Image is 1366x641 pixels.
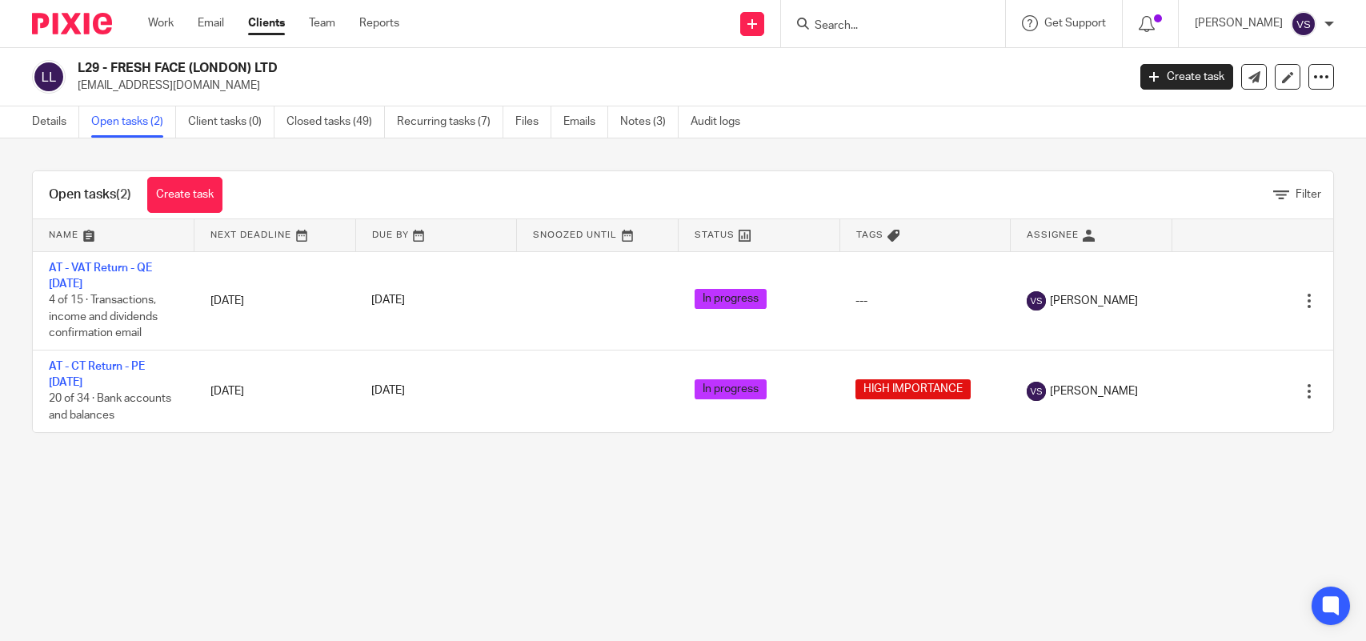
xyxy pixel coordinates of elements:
span: Tags [856,230,883,239]
a: Clients [248,15,285,31]
a: Open tasks (2) [91,106,176,138]
img: svg%3E [1027,382,1046,401]
a: Team [309,15,335,31]
span: Snoozed Until [533,230,617,239]
input: Search [813,19,957,34]
a: Details [32,106,79,138]
span: 4 of 15 · Transactions, income and dividends confirmation email [49,294,158,339]
img: svg%3E [1291,11,1316,37]
td: [DATE] [194,251,356,350]
a: AT - VAT Return - QE [DATE] [49,262,152,290]
a: Notes (3) [620,106,679,138]
a: Create task [147,177,222,213]
span: In progress [695,289,767,309]
span: Get Support [1044,18,1106,29]
span: HIGH IMPORTANCE [855,379,971,399]
a: Files [515,106,551,138]
span: [PERSON_NAME] [1050,383,1138,399]
span: (2) [116,188,131,201]
span: [PERSON_NAME] [1050,293,1138,309]
a: Closed tasks (49) [286,106,385,138]
span: In progress [695,379,767,399]
span: 20 of 34 · Bank accounts and balances [49,394,171,422]
a: Recurring tasks (7) [397,106,503,138]
p: [PERSON_NAME] [1195,15,1283,31]
span: [DATE] [371,295,405,306]
a: Audit logs [691,106,752,138]
h1: Open tasks [49,186,131,203]
span: Status [695,230,735,239]
a: AT - CT Return - PE [DATE] [49,361,145,388]
a: Work [148,15,174,31]
a: Reports [359,15,399,31]
a: Emails [563,106,608,138]
span: [DATE] [371,386,405,397]
a: Client tasks (0) [188,106,274,138]
td: [DATE] [194,350,356,431]
span: Filter [1296,189,1321,200]
img: svg%3E [1027,291,1046,310]
div: --- [855,293,994,309]
h2: L29 - FRESH FACE (LONDON) LTD [78,60,908,77]
img: Pixie [32,13,112,34]
a: Create task [1140,64,1233,90]
p: [EMAIL_ADDRESS][DOMAIN_NAME] [78,78,1116,94]
img: svg%3E [32,60,66,94]
a: Email [198,15,224,31]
